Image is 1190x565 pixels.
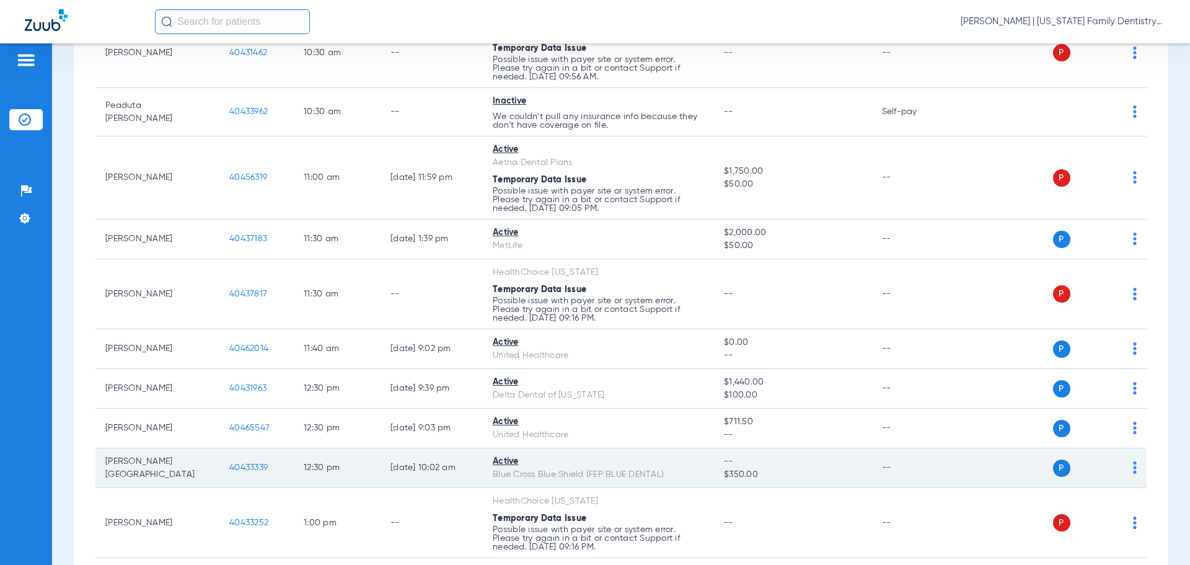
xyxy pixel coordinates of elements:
[1053,169,1070,187] span: P
[493,226,704,239] div: Active
[294,259,381,329] td: 11:30 AM
[1053,380,1070,398] span: P
[872,409,956,448] td: --
[294,329,381,369] td: 11:40 AM
[1133,382,1137,394] img: group-dot-blue.svg
[381,88,483,136] td: --
[493,187,704,213] p: Possible issue with payer site or system error. Please try again in a bit or contact Support if n...
[95,18,219,88] td: [PERSON_NAME]
[25,9,68,31] img: Zuub Logo
[1053,340,1070,358] span: P
[294,488,381,558] td: 1:00 PM
[724,376,862,389] span: $1,440.00
[493,156,704,169] div: Aetna Dental Plans
[493,285,586,294] span: Temporary Data Issue
[724,468,862,481] span: $350.00
[872,220,956,259] td: --
[872,259,956,329] td: --
[493,514,586,523] span: Temporary Data Issue
[1133,422,1137,434] img: group-dot-blue.svg
[724,226,862,239] span: $2,000.00
[381,369,483,409] td: [DATE] 9:39 PM
[294,18,381,88] td: 10:30 AM
[1053,285,1070,303] span: P
[95,136,219,220] td: [PERSON_NAME]
[95,259,219,329] td: [PERSON_NAME]
[493,455,704,468] div: Active
[229,234,267,243] span: 40437183
[381,329,483,369] td: [DATE] 9:02 PM
[724,416,862,429] span: $711.50
[381,220,483,259] td: [DATE] 1:39 PM
[294,220,381,259] td: 11:30 AM
[294,136,381,220] td: 11:00 AM
[1133,342,1137,355] img: group-dot-blue.svg
[724,336,862,349] span: $0.00
[493,44,586,53] span: Temporary Data Issue
[294,88,381,136] td: 10:30 AM
[872,18,956,88] td: --
[872,488,956,558] td: --
[381,409,483,448] td: [DATE] 9:03 PM
[1053,420,1070,437] span: P
[381,488,483,558] td: --
[961,16,1165,28] span: [PERSON_NAME] | [US_STATE] Family Dentistry
[493,416,704,429] div: Active
[381,136,483,220] td: [DATE] 11:59 PM
[229,384,267,393] span: 40431963
[95,409,219,448] td: [PERSON_NAME]
[724,518,733,527] span: --
[724,429,862,442] span: --
[229,173,267,182] span: 40456319
[294,409,381,448] td: 12:30 PM
[493,95,704,108] div: Inactive
[724,178,862,191] span: $50.00
[493,296,704,323] p: Possible issue with payer site or system error. Please try again in a bit or contact Support if n...
[493,239,704,252] div: MetLife
[95,488,219,558] td: [PERSON_NAME]
[229,518,268,527] span: 40433252
[872,448,956,488] td: --
[381,18,483,88] td: --
[872,136,956,220] td: --
[1133,105,1137,118] img: group-dot-blue.svg
[294,448,381,488] td: 12:30 PM
[872,369,956,409] td: --
[95,369,219,409] td: [PERSON_NAME]
[229,107,268,116] span: 40433962
[1133,233,1137,245] img: group-dot-blue.svg
[1053,460,1070,477] span: P
[95,88,219,136] td: Peaduta [PERSON_NAME]
[493,389,704,402] div: Delta Dental of [US_STATE]
[724,107,733,116] span: --
[229,463,268,472] span: 40433339
[872,88,956,136] td: Self-pay
[724,349,862,362] span: --
[493,336,704,349] div: Active
[95,220,219,259] td: [PERSON_NAME]
[95,448,219,488] td: [PERSON_NAME][GEOGRAPHIC_DATA]
[1133,288,1137,300] img: group-dot-blue.svg
[493,376,704,389] div: Active
[493,525,704,551] p: Possible issue with payer site or system error. Please try again in a bit or contact Support if n...
[294,369,381,409] td: 12:30 PM
[493,112,704,130] p: We couldn’t pull any insurance info because they don’t have coverage on file.
[493,495,704,508] div: HealthChoice [US_STATE]
[1133,47,1137,59] img: group-dot-blue.svg
[381,259,483,329] td: --
[724,455,862,468] span: --
[493,176,586,184] span: Temporary Data Issue
[229,48,267,57] span: 40431462
[493,143,704,156] div: Active
[16,53,36,68] img: hamburger-icon
[724,290,733,298] span: --
[95,329,219,369] td: [PERSON_NAME]
[1133,171,1137,184] img: group-dot-blue.svg
[493,55,704,81] p: Possible issue with payer site or system error. Please try again in a bit or contact Support if n...
[493,349,704,362] div: United Healthcare
[1128,505,1190,565] iframe: Chat Widget
[229,344,268,353] span: 40462014
[493,266,704,279] div: HealthChoice [US_STATE]
[493,468,704,481] div: Blue Cross Blue Shield (FEP BLUE DENTAL)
